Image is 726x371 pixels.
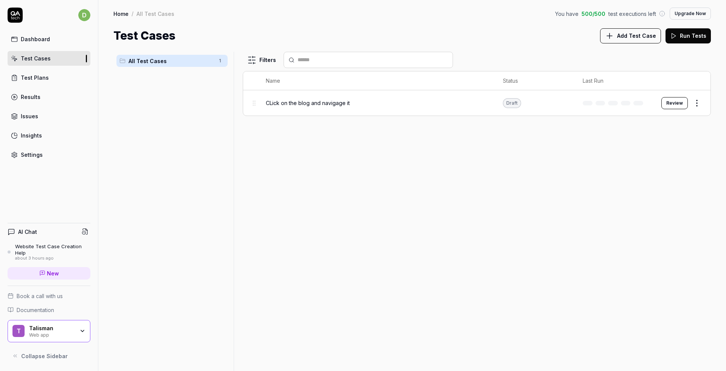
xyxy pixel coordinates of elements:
button: Collapse Sidebar [8,348,90,363]
a: Dashboard [8,32,90,46]
a: New [8,267,90,280]
a: Website Test Case Creation Helpabout 3 hours ago [8,243,90,261]
h4: AI Chat [18,228,37,236]
h1: Test Cases [113,27,175,44]
div: about 3 hours ago [15,256,90,261]
span: T [12,325,25,337]
div: / [132,10,133,17]
div: Results [21,93,40,101]
span: 1 [216,56,225,65]
a: Book a call with us [8,292,90,300]
button: Add Test Case [600,28,661,43]
button: d [78,8,90,23]
span: Add Test Case [617,32,656,40]
span: CLick on the blog and navigage it [266,99,350,107]
button: Filters [243,53,281,68]
a: Results [8,90,90,104]
a: Test Cases [8,51,90,66]
button: Review [661,97,688,109]
a: Documentation [8,306,90,314]
div: Draft [503,98,521,108]
div: Talisman [29,325,74,332]
a: Test Plans [8,70,90,85]
div: Issues [21,112,38,120]
button: Upgrade Now [670,8,711,20]
th: Name [258,71,496,90]
div: Test Plans [21,74,49,82]
a: Settings [8,147,90,162]
div: Insights [21,131,42,139]
button: TTalismanWeb app [8,320,90,343]
div: Dashboard [21,35,50,43]
div: Settings [21,151,43,159]
span: You have [555,10,579,18]
div: Website Test Case Creation Help [15,243,90,256]
div: All Test Cases [137,10,174,17]
span: All Test Cases [129,57,214,65]
span: test executions left [608,10,656,18]
span: Book a call with us [17,292,63,300]
a: Issues [8,109,90,124]
a: Home [113,10,129,17]
span: Collapse Sidebar [21,352,68,360]
th: Last Run [575,71,654,90]
div: Test Cases [21,54,51,62]
span: d [78,9,90,21]
th: Status [495,71,575,90]
button: Run Tests [665,28,711,43]
div: Web app [29,331,74,337]
tr: CLick on the blog and navigage itDraftReview [243,90,710,116]
span: Documentation [17,306,54,314]
span: New [47,269,59,277]
span: 500 / 500 [582,10,605,18]
a: Insights [8,128,90,143]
